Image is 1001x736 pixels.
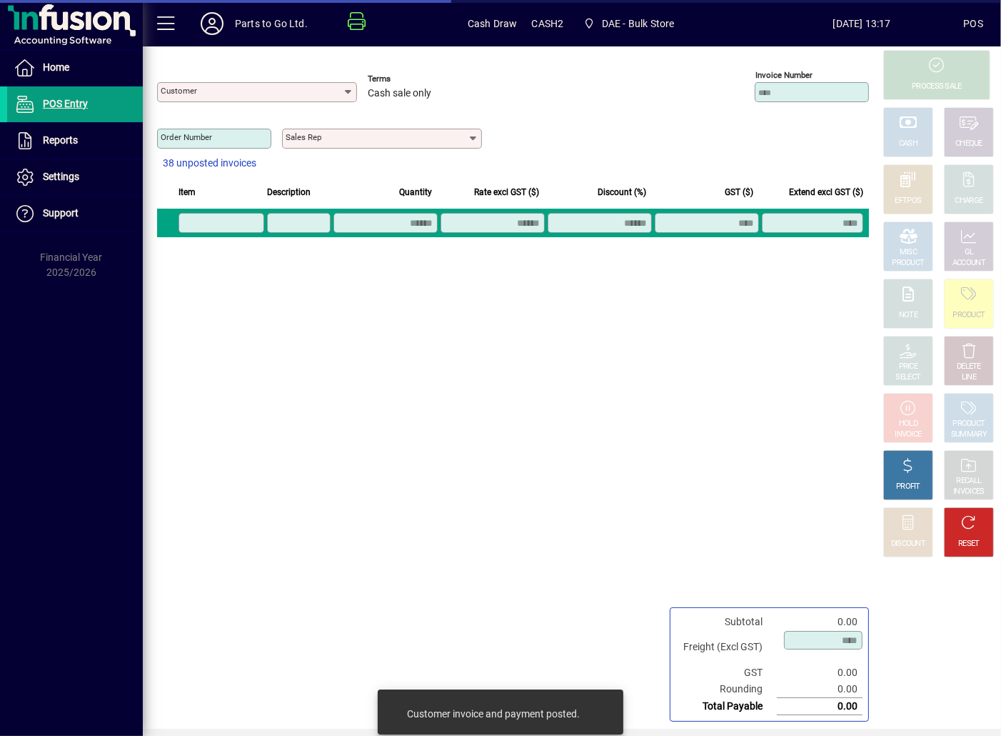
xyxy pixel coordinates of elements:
[368,88,431,99] span: Cash sale only
[899,310,917,321] div: NOTE
[777,681,862,698] td: 0.00
[163,156,256,171] span: 38 unposted invoices
[161,132,212,142] mat-label: Order number
[43,171,79,182] span: Settings
[895,196,922,207] div: EFTPOS
[676,614,777,630] td: Subtotal
[957,476,982,487] div: RECALL
[899,419,917,429] div: HOLD
[963,12,983,35] div: POS
[598,184,646,200] span: Discount (%)
[43,134,78,146] span: Reports
[7,196,143,232] a: Support
[760,12,964,35] span: [DATE] 13:17
[189,11,235,36] button: Profile
[468,12,518,35] span: Cash Draw
[957,362,981,372] div: DELETE
[532,12,564,35] span: CASH2
[578,11,680,36] span: DAE - Bulk Store
[235,12,308,35] div: Parts to Go Ltd.
[43,61,69,73] span: Home
[789,184,863,200] span: Extend excl GST ($)
[474,184,539,200] span: Rate excl GST ($)
[7,123,143,159] a: Reports
[368,74,453,84] span: Terms
[900,247,917,258] div: MISC
[267,184,311,200] span: Description
[955,139,982,149] div: CHEQUE
[399,184,432,200] span: Quantity
[952,310,985,321] div: PRODUCT
[178,184,196,200] span: Item
[676,698,777,715] td: Total Payable
[962,372,976,383] div: LINE
[676,681,777,698] td: Rounding
[951,429,987,440] div: SUMMARY
[602,12,675,35] span: DAE - Bulk Store
[952,419,985,429] div: PRODUCT
[7,50,143,86] a: Home
[676,630,777,665] td: Freight (Excl GST)
[899,362,918,372] div: PRICE
[958,539,980,549] div: RESET
[725,184,753,200] span: GST ($)
[676,665,777,681] td: GST
[895,429,921,440] div: INVOICE
[286,132,321,142] mat-label: Sales rep
[912,81,962,92] div: PROCESS SALE
[161,86,197,96] mat-label: Customer
[892,258,924,269] div: PRODUCT
[777,665,862,681] td: 0.00
[43,207,79,219] span: Support
[952,258,985,269] div: ACCOUNT
[891,539,925,549] div: DISCOUNT
[777,614,862,630] td: 0.00
[7,159,143,195] a: Settings
[953,487,984,497] div: INVOICES
[755,70,813,80] mat-label: Invoice number
[899,139,917,149] div: CASH
[955,196,983,207] div: CHARGE
[896,372,921,383] div: SELECT
[896,482,920,492] div: PROFIT
[43,98,88,109] span: POS Entry
[407,707,580,721] div: Customer invoice and payment posted.
[777,698,862,715] td: 0.00
[157,151,262,176] button: 38 unposted invoices
[965,247,974,258] div: GL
